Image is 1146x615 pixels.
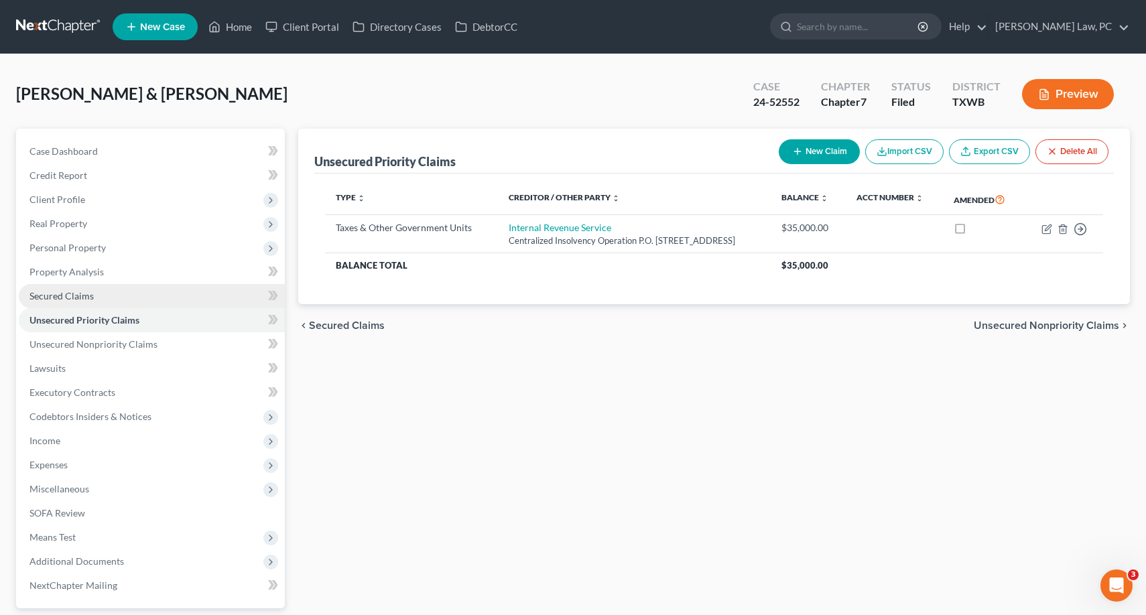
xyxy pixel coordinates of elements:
[29,387,115,398] span: Executory Contracts
[781,192,828,202] a: Balance unfold_more
[29,169,87,181] span: Credit Report
[448,15,524,39] a: DebtorCC
[29,314,139,326] span: Unsecured Priority Claims
[821,94,870,110] div: Chapter
[29,290,94,301] span: Secured Claims
[509,234,760,247] div: Centralized Insolvency Operation P.O. [STREET_ADDRESS]
[974,320,1119,331] span: Unsecured Nonpriority Claims
[29,338,157,350] span: Unsecured Nonpriority Claims
[29,483,89,494] span: Miscellaneous
[29,435,60,446] span: Income
[325,253,771,277] th: Balance Total
[29,459,68,470] span: Expenses
[19,573,285,598] a: NextChapter Mailing
[861,95,867,108] span: 7
[1119,320,1130,331] i: chevron_right
[19,163,285,188] a: Credit Report
[309,320,385,331] span: Secured Claims
[16,84,288,103] span: [PERSON_NAME] & [PERSON_NAME]
[314,153,456,169] div: Unsecured Priority Claims
[1035,139,1108,164] button: Delete All
[19,308,285,332] a: Unsecured Priority Claims
[259,15,346,39] a: Client Portal
[29,555,124,567] span: Additional Documents
[29,145,98,157] span: Case Dashboard
[346,15,448,39] a: Directory Cases
[19,332,285,356] a: Unsecured Nonpriority Claims
[509,222,611,233] a: Internal Revenue Service
[509,192,620,202] a: Creditor / Other Party unfold_more
[29,218,87,229] span: Real Property
[915,194,924,202] i: unfold_more
[943,184,1023,215] th: Amended
[865,139,944,164] button: Import CSV
[29,194,85,205] span: Client Profile
[1128,569,1139,580] span: 3
[19,260,285,284] a: Property Analysis
[989,15,1129,39] a: [PERSON_NAME] Law, PC
[336,221,487,234] div: Taxes & Other Government Units
[202,15,259,39] a: Home
[29,266,104,277] span: Property Analysis
[29,242,106,253] span: Personal Property
[797,14,919,39] input: Search by name...
[891,79,931,94] div: Status
[336,192,365,202] a: Type unfold_more
[140,22,185,32] span: New Case
[29,362,66,374] span: Lawsuits
[952,79,1001,94] div: District
[856,192,924,202] a: Acct Number unfold_more
[781,221,835,234] div: $35,000.00
[952,94,1001,110] div: TXWB
[820,194,828,202] i: unfold_more
[19,139,285,163] a: Case Dashboard
[949,139,1030,164] a: Export CSV
[298,320,385,331] button: chevron_left Secured Claims
[29,411,151,422] span: Codebtors Insiders & Notices
[19,501,285,525] a: SOFA Review
[298,320,309,331] i: chevron_left
[974,320,1130,331] button: Unsecured Nonpriority Claims chevron_right
[29,531,76,543] span: Means Test
[821,79,870,94] div: Chapter
[779,139,860,164] button: New Claim
[942,15,987,39] a: Help
[1100,569,1133,602] iframe: Intercom live chat
[612,194,620,202] i: unfold_more
[891,94,931,110] div: Filed
[753,79,800,94] div: Case
[29,507,85,519] span: SOFA Review
[19,356,285,381] a: Lawsuits
[357,194,365,202] i: unfold_more
[19,381,285,405] a: Executory Contracts
[781,260,828,271] span: $35,000.00
[29,579,117,591] span: NextChapter Mailing
[1022,79,1114,109] button: Preview
[753,94,800,110] div: 24-52552
[19,284,285,308] a: Secured Claims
